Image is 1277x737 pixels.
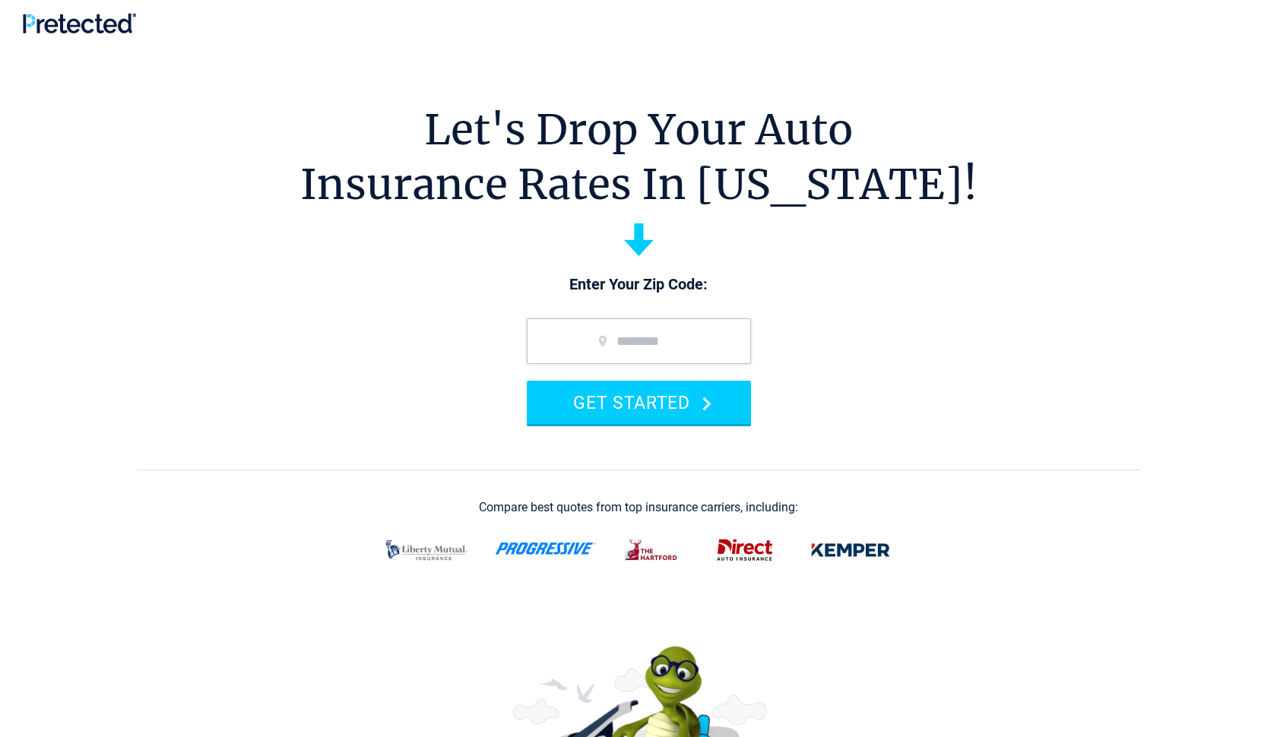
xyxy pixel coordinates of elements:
[527,381,751,424] button: GET STARTED
[800,530,901,570] img: kemper
[479,501,798,514] div: Compare best quotes from top insurance carriers, including:
[300,103,978,212] h1: Let's Drop Your Auto Insurance Rates In [US_STATE]!
[708,530,782,570] img: direct
[527,318,751,364] input: zip code
[23,13,136,33] img: Pretected Logo
[615,530,689,570] img: thehartford
[376,530,477,570] img: liberty
[512,274,766,296] p: Enter Your Zip Code:
[495,542,597,555] img: progressive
